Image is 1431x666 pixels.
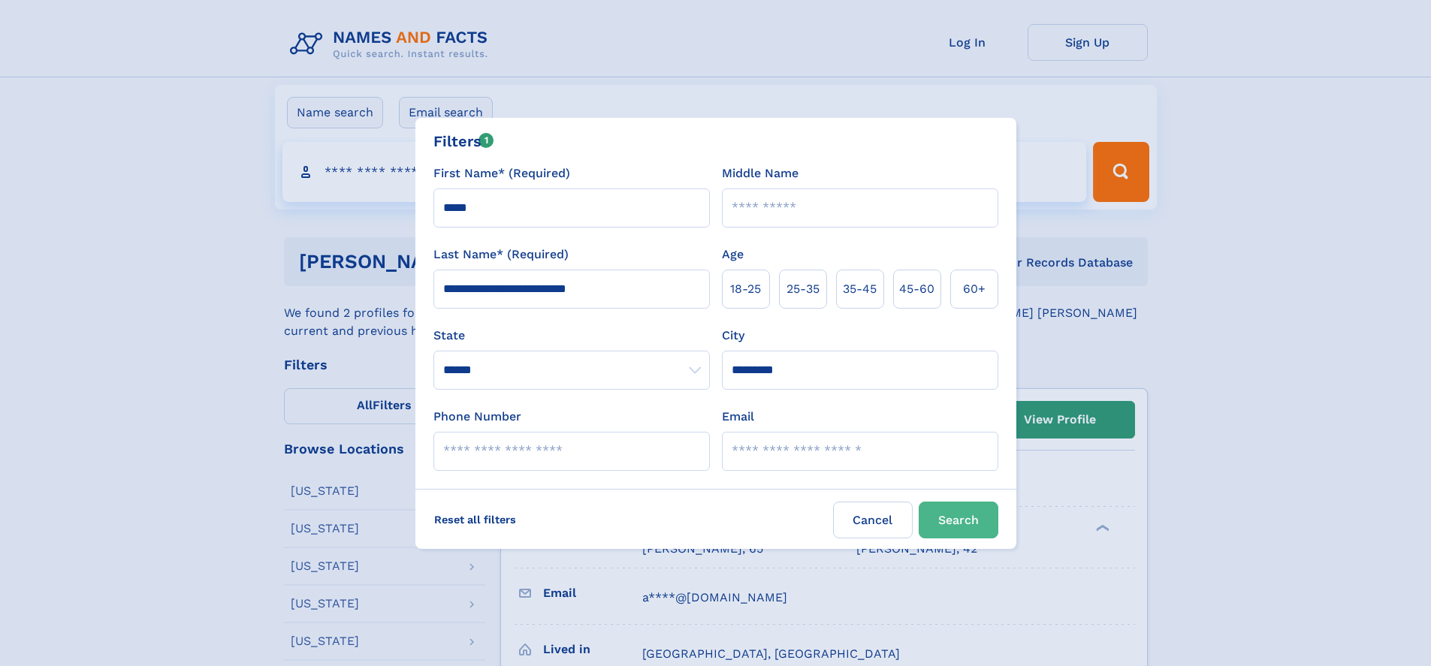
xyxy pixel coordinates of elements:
[722,246,744,264] label: Age
[722,408,754,426] label: Email
[919,502,998,538] button: Search
[433,327,710,345] label: State
[843,280,877,298] span: 35‑45
[433,246,569,264] label: Last Name* (Required)
[786,280,820,298] span: 25‑35
[730,280,761,298] span: 18‑25
[722,164,799,182] label: Middle Name
[899,280,934,298] span: 45‑60
[433,130,494,152] div: Filters
[963,280,986,298] span: 60+
[833,502,913,538] label: Cancel
[722,327,744,345] label: City
[433,164,570,182] label: First Name* (Required)
[433,408,521,426] label: Phone Number
[424,502,526,538] label: Reset all filters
